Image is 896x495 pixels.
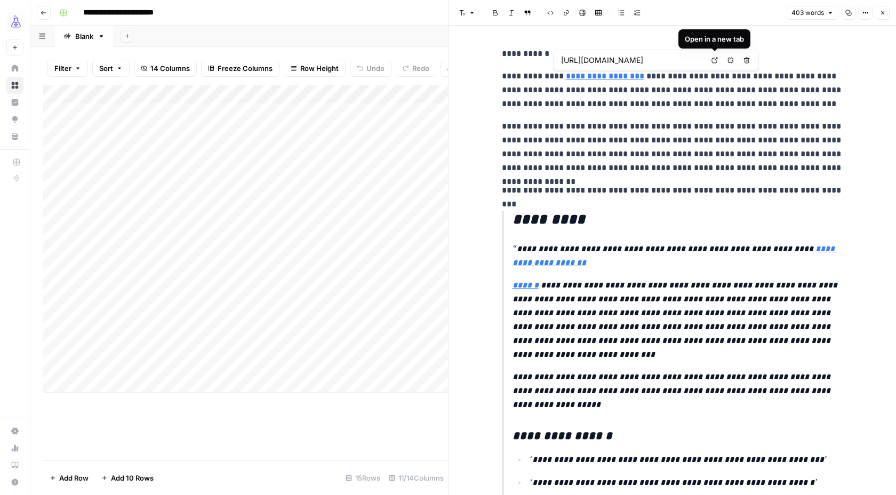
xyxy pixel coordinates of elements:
button: Freeze Columns [201,60,279,77]
button: 403 words [787,6,838,20]
button: Add 10 Rows [95,469,160,486]
div: 15 Rows [341,469,385,486]
a: Opportunities [6,111,23,128]
a: Your Data [6,128,23,145]
span: Add 10 Rows [111,473,154,483]
div: 11/14 Columns [385,469,448,486]
img: AirOps Growth Logo [6,12,26,31]
div: Blank [75,31,93,42]
button: Help + Support [6,474,23,491]
button: Workspace: AirOps Growth [6,9,23,35]
button: Sort [92,60,130,77]
span: Redo [412,63,429,74]
button: Add Row [43,469,95,486]
button: Redo [396,60,436,77]
span: Sort [99,63,113,74]
a: Learning Hub [6,457,23,474]
a: Insights [6,94,23,111]
button: 14 Columns [134,60,197,77]
span: Filter [54,63,71,74]
a: Home [6,60,23,77]
a: Browse [6,77,23,94]
span: Row Height [300,63,339,74]
span: 14 Columns [150,63,190,74]
a: Settings [6,422,23,440]
a: Usage [6,440,23,457]
div: Open in a new tab [685,34,744,44]
span: Add Row [59,473,89,483]
button: Filter [47,60,88,77]
span: Freeze Columns [218,63,273,74]
span: Undo [366,63,385,74]
a: Blank [54,26,114,47]
span: 403 words [791,8,824,18]
button: Row Height [284,60,346,77]
button: Undo [350,60,391,77]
